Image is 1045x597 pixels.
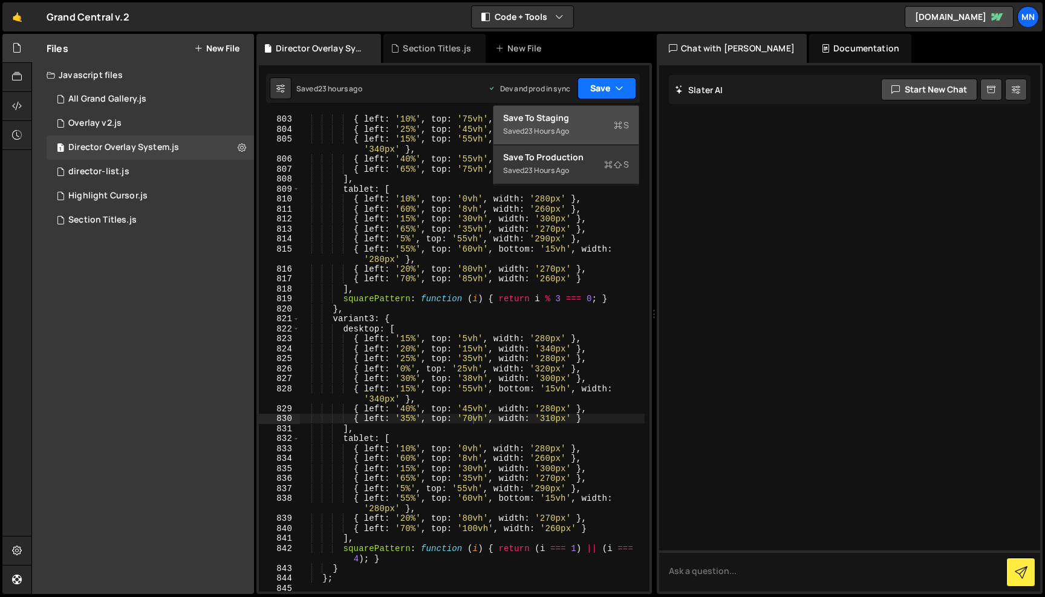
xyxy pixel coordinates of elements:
div: Saved [296,83,362,94]
div: Director Overlay System.js [68,142,179,153]
div: 845 [259,584,300,594]
div: 15298/40223.js [47,208,254,232]
div: 817 [259,274,300,284]
div: 15298/40379.js [47,160,254,184]
div: 836 [259,474,300,484]
button: Save to StagingS Saved23 hours ago [493,106,639,145]
div: 844 [259,573,300,584]
div: 826 [259,364,300,374]
div: 816 [259,264,300,275]
div: 840 [259,524,300,534]
h2: Slater AI [675,84,723,96]
div: 822 [259,324,300,334]
div: 808 [259,174,300,184]
div: 828 [259,384,300,404]
div: Save to Production [503,151,629,163]
h2: Files [47,42,68,55]
div: Dev and prod in sync [488,83,570,94]
div: Javascript files [32,63,254,87]
div: 814 [259,234,300,244]
div: 829 [259,404,300,414]
div: 831 [259,424,300,434]
div: 818 [259,284,300,295]
button: New File [194,44,239,53]
div: Section Titles.js [68,215,137,226]
div: 821 [259,314,300,324]
div: Grand Central v.2 [47,10,129,24]
div: 832 [259,434,300,444]
div: Section Titles.js [403,42,471,54]
div: Director Overlay System.js [276,42,366,54]
div: 15298/45944.js [47,111,254,135]
div: 812 [259,214,300,224]
div: All Grand Gallery.js [68,94,146,105]
div: 833 [259,444,300,454]
div: 842 [259,544,300,564]
span: S [614,119,629,131]
div: 806 [259,154,300,165]
div: Highlight Cursor.js [68,191,148,201]
div: director-list.js [68,166,129,177]
div: 824 [259,344,300,354]
div: 815 [259,244,300,264]
div: 839 [259,514,300,524]
div: 838 [259,494,300,514]
div: 819 [259,294,300,304]
div: 823 [259,334,300,344]
div: 830 [259,414,300,424]
div: 834 [259,454,300,464]
div: 804 [259,125,300,135]
div: Saved [503,124,629,139]
div: 837 [259,484,300,494]
div: 807 [259,165,300,175]
span: S [604,158,629,171]
div: Chat with [PERSON_NAME] [657,34,807,63]
a: [DOMAIN_NAME] [905,6,1014,28]
div: 15298/43578.js [47,87,254,111]
div: 805 [259,134,300,154]
div: 813 [259,224,300,235]
div: 827 [259,374,300,384]
a: MN [1017,6,1039,28]
div: 15298/43117.js [47,184,254,208]
div: 23 hours ago [318,83,362,94]
div: Save to Staging [503,112,629,124]
a: 🤙 [2,2,32,31]
div: 835 [259,464,300,474]
button: Save [578,77,636,99]
div: 820 [259,304,300,315]
div: Saved [503,163,629,178]
div: 841 [259,533,300,544]
div: 803 [259,114,300,125]
div: 825 [259,354,300,364]
div: 811 [259,204,300,215]
div: 15298/42891.js [47,135,254,160]
div: 809 [259,184,300,195]
div: New File [495,42,546,54]
div: Documentation [809,34,911,63]
div: 810 [259,194,300,204]
div: 843 [259,564,300,574]
span: 1 [57,144,64,154]
button: Code + Tools [472,6,573,28]
div: 23 hours ago [524,165,569,175]
div: Overlay v2.js [68,118,122,129]
div: 23 hours ago [524,126,569,136]
button: Save to ProductionS Saved23 hours ago [493,145,639,184]
button: Start new chat [881,79,977,100]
